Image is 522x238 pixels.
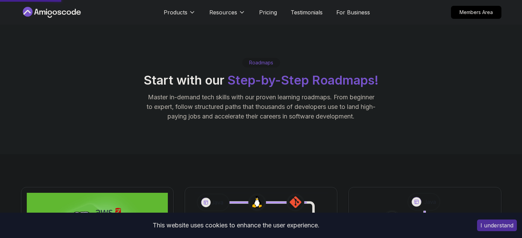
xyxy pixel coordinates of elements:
[259,8,277,16] a: Pricing
[477,220,517,231] button: Accept cookies
[291,8,323,16] a: Testimonials
[451,6,501,19] a: Members Area
[336,8,370,16] a: For Business
[209,8,237,16] p: Resources
[228,73,379,88] span: Step-by-Step Roadmaps!
[164,8,196,22] button: Products
[249,59,273,66] p: Roadmaps
[209,8,245,22] button: Resources
[164,8,187,16] p: Products
[146,92,376,121] p: Master in-demand tech skills with our proven learning roadmaps. From beginner to expert, follow s...
[5,218,467,233] div: This website uses cookies to enhance the user experience.
[144,73,379,87] h2: Start with our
